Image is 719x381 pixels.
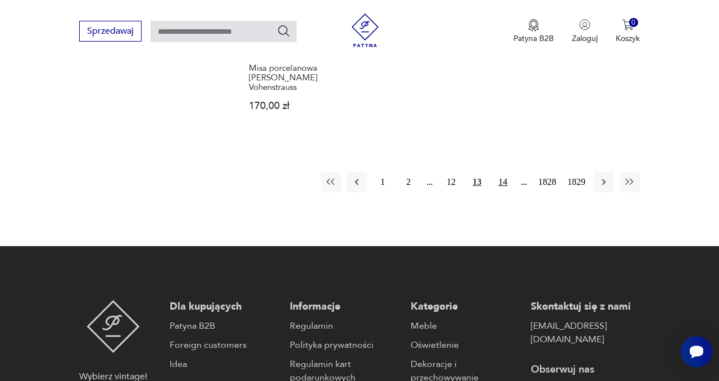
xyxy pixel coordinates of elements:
img: Ikona medalu [528,19,539,31]
a: Idea [170,357,279,371]
iframe: Smartsupp widget button [681,336,712,368]
button: 14 [493,172,513,192]
a: Ikona medaluPatyna B2B [513,19,554,44]
p: Skontaktuj się z nami [531,300,640,314]
button: Patyna B2B [513,19,554,44]
p: Koszyk [616,33,640,44]
button: Sprzedawaj [79,21,142,42]
a: Oświetlenie [411,338,520,352]
a: Patyna B2B [170,319,279,333]
img: Patyna - sklep z meblami i dekoracjami vintage [87,300,140,353]
p: Patyna B2B [513,33,554,44]
button: Szukaj [277,24,290,38]
a: [EMAIL_ADDRESS][DOMAIN_NAME] [531,319,640,346]
img: Ikona koszyka [622,19,634,30]
button: Zaloguj [572,19,598,44]
p: Zaloguj [572,33,598,44]
button: 2 [398,172,418,192]
button: 1828 [535,172,559,192]
p: 170,00 zł [249,101,363,111]
a: Polityka prywatności [290,338,399,352]
a: Meble [411,319,520,333]
p: Kategorie [411,300,520,314]
p: Obserwuj nas [531,363,640,377]
div: 0 [629,18,639,28]
h3: Misa porcelanowa [PERSON_NAME] Vohenstrauss [249,63,363,92]
img: Patyna - sklep z meblami i dekoracjami vintage [348,13,382,47]
a: Foreign customers [170,338,279,352]
button: 13 [467,172,487,192]
a: Regulamin [290,319,399,333]
p: Informacje [290,300,399,314]
p: Dla kupujących [170,300,279,314]
button: 1829 [565,172,588,192]
button: 12 [441,172,461,192]
a: Sprzedawaj [79,28,142,36]
button: 1 [372,172,393,192]
button: 0Koszyk [616,19,640,44]
img: Ikonka użytkownika [579,19,590,30]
